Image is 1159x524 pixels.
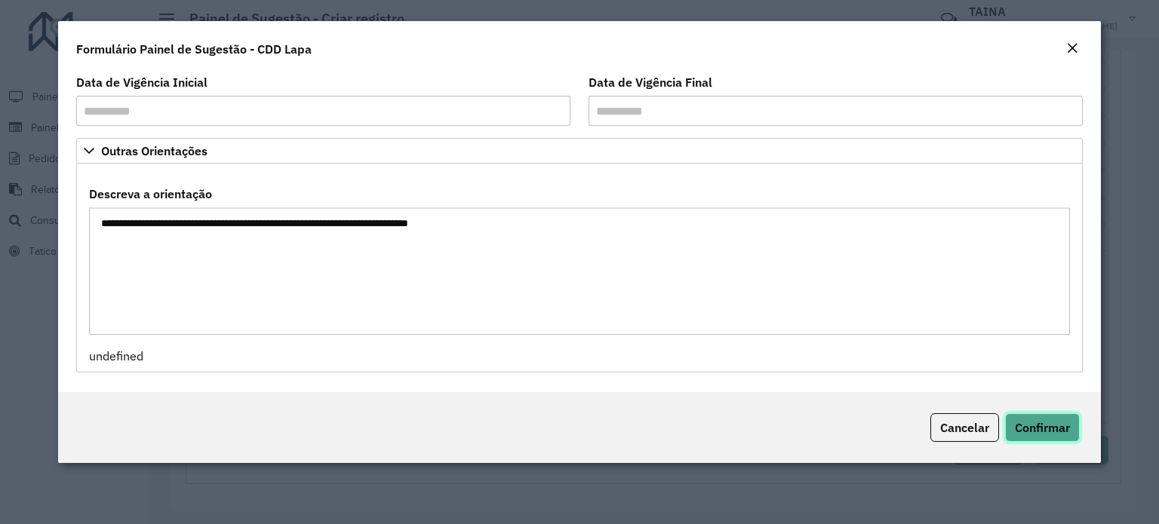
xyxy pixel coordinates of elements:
[1015,420,1070,435] span: Confirmar
[589,73,712,91] label: Data de Vigência Final
[89,348,143,363] span: undefined
[76,40,312,58] h4: Formulário Painel de Sugestão - CDD Lapa
[101,145,208,157] span: Outras Orientações
[940,420,989,435] span: Cancelar
[1005,413,1080,442] button: Confirmar
[89,185,212,203] label: Descreva a orientação
[930,413,999,442] button: Cancelar
[1062,39,1083,59] button: Close
[76,138,1083,164] a: Outras Orientações
[76,164,1083,372] div: Outras Orientações
[1066,42,1078,54] em: Fechar
[76,73,208,91] label: Data de Vigência Inicial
